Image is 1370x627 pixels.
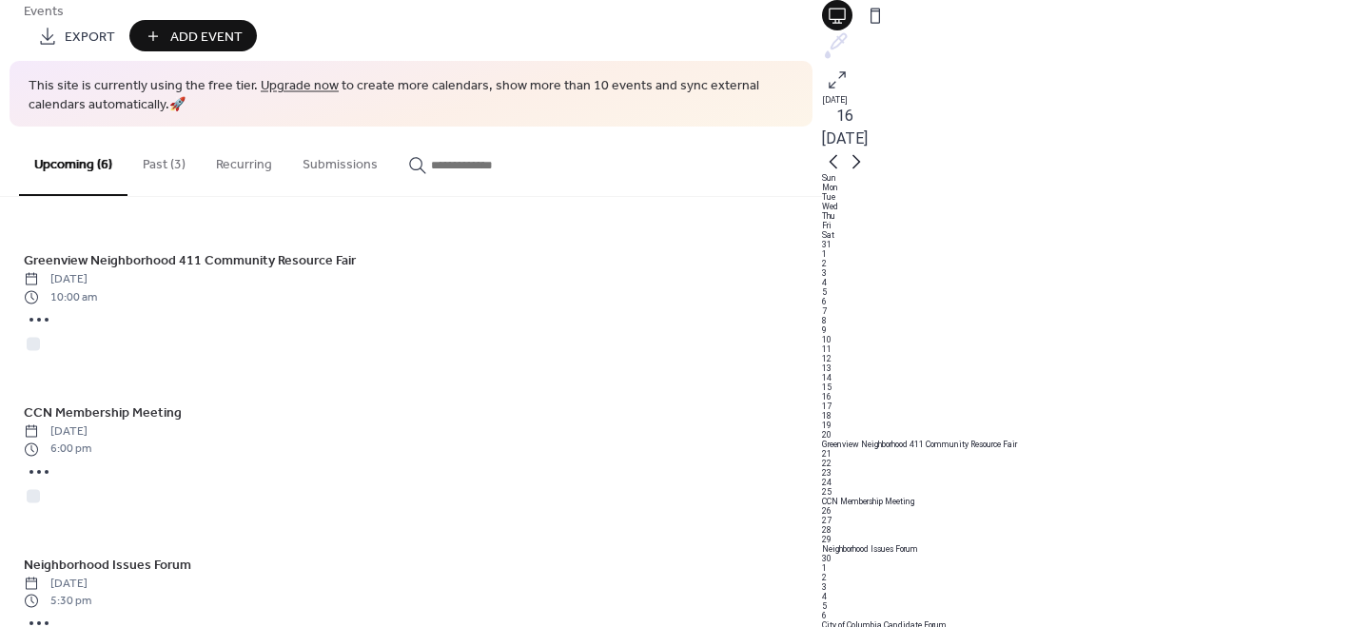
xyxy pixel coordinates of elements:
[822,497,1370,506] div: CCN Membership Meeting
[24,575,798,592] span: [DATE]
[29,77,793,114] span: This site is currently using the free tier. to create more calendars, show more than 10 events an...
[24,559,191,569] a: Neighborhood Issues Forum
[822,611,1370,620] div: 6
[822,430,1370,440] div: 20
[24,555,191,575] span: Neighborhood Issues Forum
[822,306,1370,316] div: 7
[822,516,1370,525] div: 27
[19,127,127,196] button: Upcoming (6)
[24,407,182,417] a: CCN Membership Meeting
[822,202,1370,211] div: Wed
[822,221,1370,230] div: Fri
[822,373,1370,382] div: 14
[822,287,1370,297] div: 5
[822,382,1370,392] div: 15
[822,230,1370,240] div: Sat
[65,28,115,48] span: Export
[822,582,1370,592] div: 3
[822,249,1370,259] div: 1
[822,211,1370,221] div: Thu
[24,255,356,265] a: Greenview Neighborhood 411 Community Resource Fair
[129,38,257,48] a: Add Event
[24,593,798,610] span: 5:30 pm
[822,440,1370,449] div: Greenview Neighborhood 411 Community Resource Fair
[822,183,1370,192] div: Mon
[24,288,798,305] span: 10:00 am
[822,335,1370,344] div: 10
[822,449,1370,459] div: 21
[822,468,1370,478] div: 23
[822,411,1370,421] div: 18
[815,100,874,155] button: 16[DATE]
[822,268,1370,278] div: 3
[822,535,1370,544] div: 29
[129,20,257,51] button: Add Event
[261,73,339,99] a: Upgrade now
[822,573,1370,582] div: 2
[822,563,1370,573] div: 1
[822,525,1370,535] div: 28
[24,402,182,422] span: CCN Membership Meeting
[822,95,1370,105] div: [DATE]
[822,506,1370,516] div: 26
[822,192,1370,202] div: Tue
[822,173,1370,183] div: Sun
[822,402,1370,411] div: 17
[24,251,356,271] span: Greenview Neighborhood 411 Community Resource Fair
[822,278,1370,287] div: 4
[822,478,1370,487] div: 24
[822,297,1370,306] div: 6
[24,20,129,51] a: Export
[822,421,1370,430] div: 19
[822,544,1370,554] div: Neighborhood Issues Forum
[822,592,1370,601] div: 4
[822,344,1370,354] div: 11
[822,240,1370,249] div: 31
[822,487,1370,497] div: 25
[822,459,1370,468] div: 22
[24,271,798,288] span: [DATE]
[822,363,1370,373] div: 13
[822,601,1370,611] div: 5
[822,554,1370,563] div: 30
[822,259,1370,268] div: 2
[170,28,243,48] span: Add Event
[24,422,798,440] span: [DATE]
[24,441,798,458] span: 6:00 pm
[822,354,1370,363] div: 12
[287,127,393,194] button: Submissions
[822,392,1370,402] div: 16
[822,316,1370,325] div: 8
[822,325,1370,335] div: 9
[201,127,287,194] button: Recurring
[127,127,201,194] button: Past (3)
